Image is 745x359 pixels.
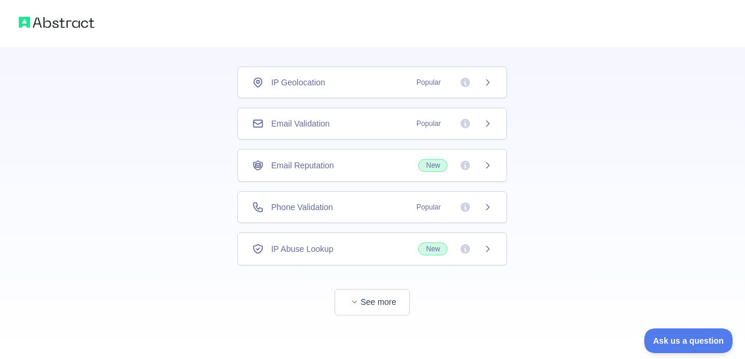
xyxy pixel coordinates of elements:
span: Popular [409,201,448,213]
span: IP Abuse Lookup [271,243,333,255]
span: Popular [409,77,448,88]
span: New [418,159,448,172]
span: Popular [409,118,448,129]
span: New [418,242,448,255]
img: Abstract logo [19,14,94,31]
button: See more [335,289,410,315]
iframe: Toggle Customer Support [644,328,733,353]
span: Email Validation [271,118,329,129]
span: IP Geolocation [271,77,325,88]
span: Phone Validation [271,201,333,213]
span: Email Reputation [271,159,334,171]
